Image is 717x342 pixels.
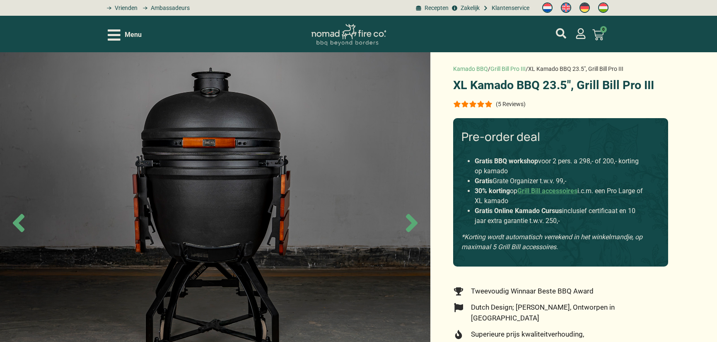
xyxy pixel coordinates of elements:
[475,207,562,215] strong: Gratis Online Kamado Cursus
[397,209,426,238] span: Next slide
[490,4,529,12] span: Klantenservice
[526,65,528,72] span: /
[575,28,586,39] a: mijn account
[475,156,647,176] li: voor 2 pers. a 298,- of 200,- korting op kamado
[414,4,448,12] a: BBQ recepten
[4,209,33,238] span: Previous slide
[561,2,571,13] img: Engels
[517,187,577,195] a: Grill Bill accessoires
[542,2,553,13] img: Nederlands
[490,65,526,72] a: Grill Bill Pro III
[469,302,668,323] span: Dutch Design; [PERSON_NAME], Ontworpen in [GEOGRAPHIC_DATA]
[557,0,575,15] a: Switch to Engels
[482,4,529,12] a: grill bill klantenservice
[579,2,590,13] img: Duits
[475,206,647,226] li: inclusief certificaat en 10 jaar extra garantie t.w.v. 250,-
[528,65,623,72] span: XL Kamado BBQ 23.5″, Grill Bill Pro III
[475,176,647,186] li: Grate Organizer t.w.v. 99,-
[461,233,642,251] em: *Korting wordt automatisch verrekend in het winkelmandje, op maximaal 5 Grill Bill accessoires.
[104,4,138,12] a: grill bill vrienden
[598,2,608,13] img: Hongaars
[469,286,594,297] span: Tweevoudig Winnaar Beste BBQ Award
[594,0,613,15] a: Switch to Hongaars
[475,186,647,206] li: op i.c.m. een Pro Large of XL kamado
[475,187,510,195] strong: 30% korting
[475,177,492,185] strong: Gratis
[108,28,142,42] div: Open/Close Menu
[451,4,480,12] a: grill bill zakeljk
[453,79,668,91] h1: XL Kamado BBQ 23.5″, Grill Bill Pro III
[475,157,538,165] strong: Gratis BBQ workshop
[113,4,138,12] span: Vrienden
[600,26,607,33] span: 0
[556,28,566,39] a: mijn account
[488,65,490,72] span: /
[582,24,614,46] a: 0
[496,101,526,107] p: (5 Reviews)
[453,65,488,72] a: Kamado BBQ
[311,24,386,46] img: Nomad Logo
[140,4,189,12] a: grill bill ambassadors
[422,4,449,12] span: Recepten
[461,130,660,144] h3: Pre-order deal
[149,4,190,12] span: Ambassadeurs
[453,65,623,73] nav: breadcrumbs
[575,0,594,15] a: Switch to Duits
[125,30,142,40] span: Menu
[459,4,480,12] span: Zakelijk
